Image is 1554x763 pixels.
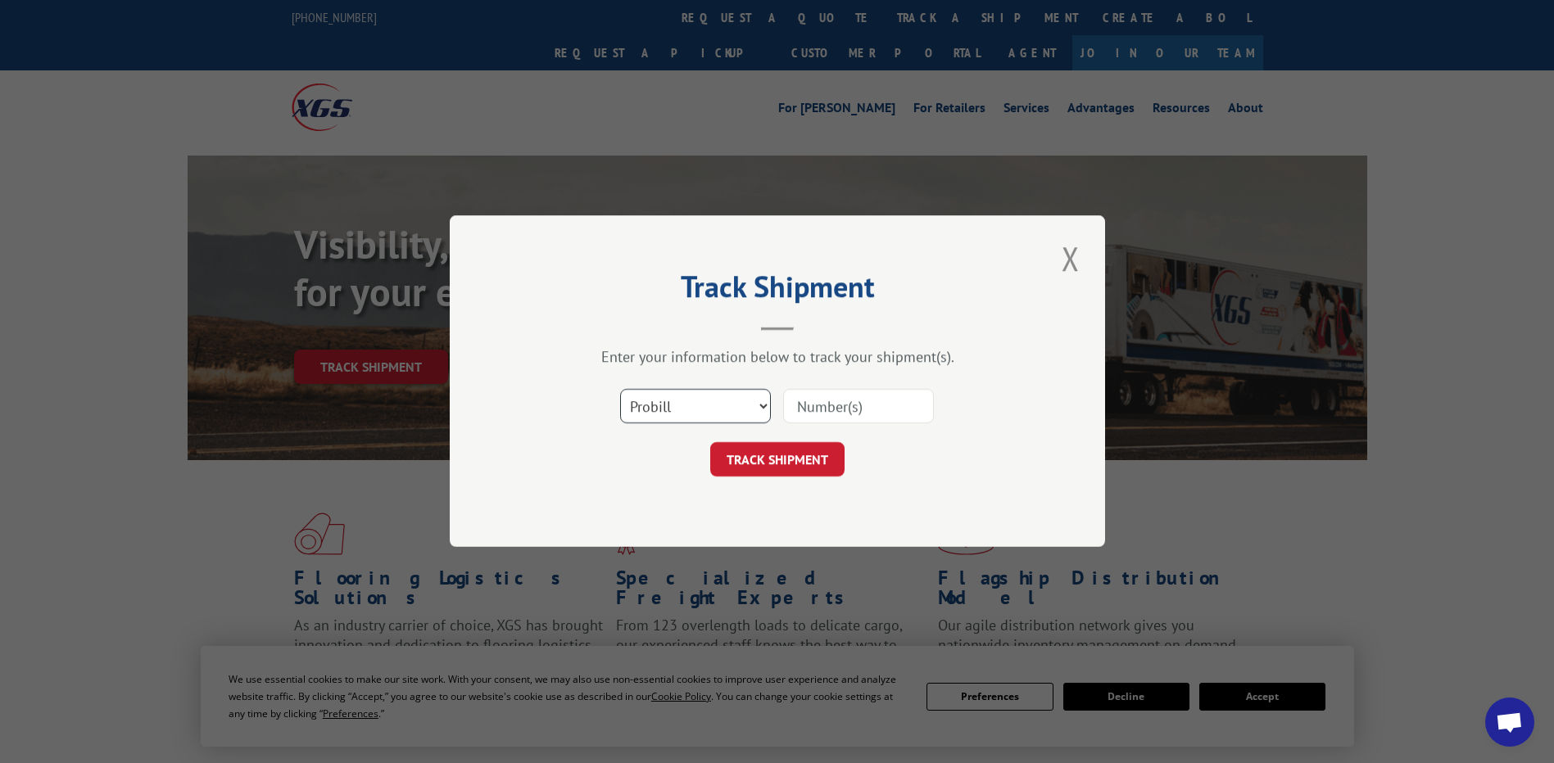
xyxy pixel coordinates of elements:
button: TRACK SHIPMENT [710,443,845,477]
input: Number(s) [783,390,934,424]
button: Close modal [1057,236,1085,281]
a: Open chat [1485,698,1534,747]
h2: Track Shipment [532,275,1023,306]
div: Enter your information below to track your shipment(s). [532,348,1023,367]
